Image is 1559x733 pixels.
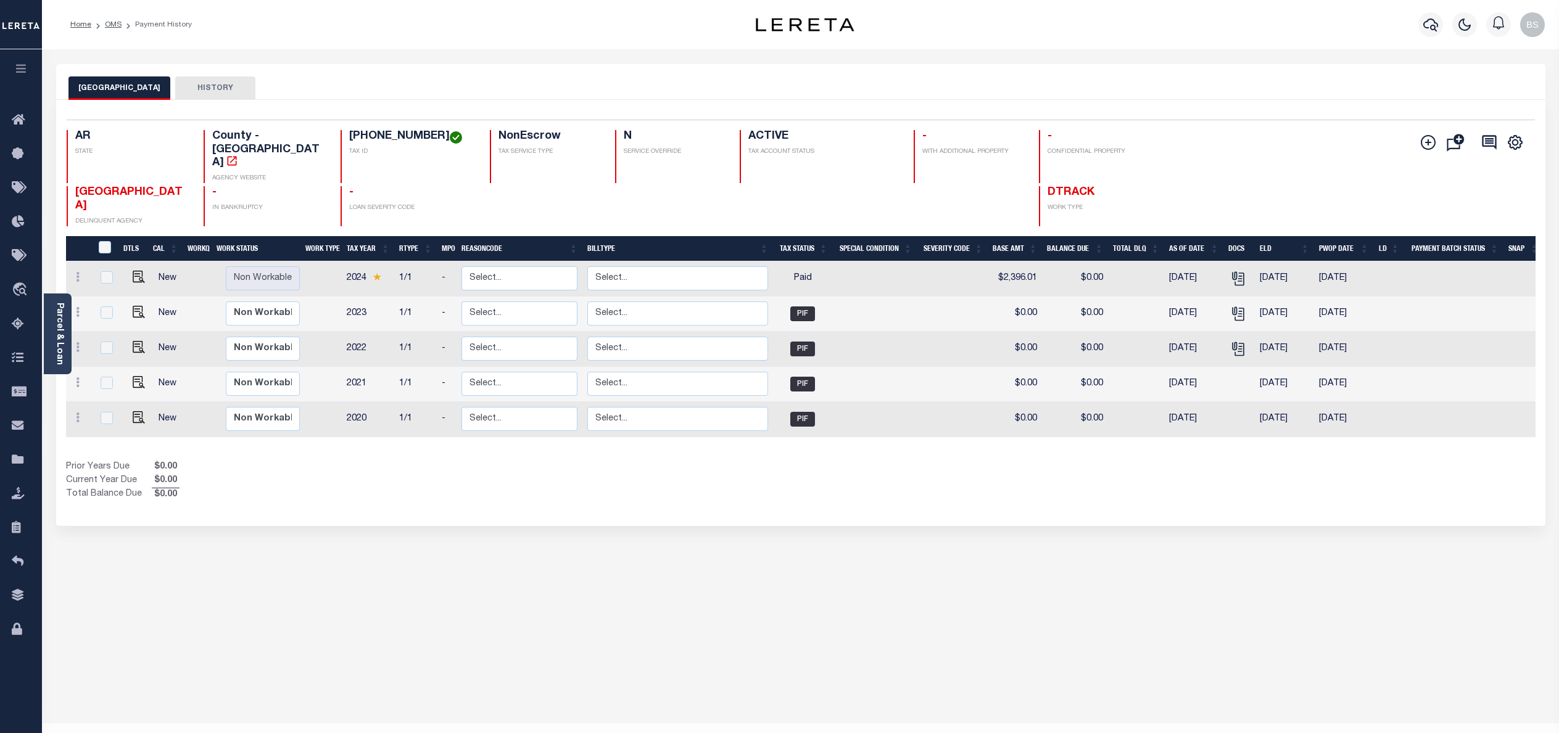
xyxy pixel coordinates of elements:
th: Work Type [300,236,342,261]
th: Tax Status: activate to sort column ascending [773,236,832,261]
td: $0.00 [988,332,1042,367]
h4: NonEscrow [498,130,600,144]
td: New [154,332,190,367]
td: 1/1 [394,332,437,367]
td: Total Balance Due [66,488,152,501]
td: [DATE] [1314,332,1373,367]
th: PWOP Date: activate to sort column ascending [1314,236,1373,261]
span: - [922,131,927,142]
p: AGENCY WEBSITE [212,174,326,183]
td: $0.00 [988,367,1042,402]
td: 1/1 [394,297,437,332]
td: [DATE] [1255,332,1314,367]
p: IN BANKRUPTCY [212,203,326,213]
th: As of Date: activate to sort column ascending [1164,236,1223,261]
p: WITH ADDITIONAL PROPERTY [922,147,1023,157]
td: [DATE] [1314,402,1373,437]
td: [DATE] [1164,261,1223,297]
td: $0.00 [1042,261,1108,297]
td: - [437,297,457,332]
td: [DATE] [1164,402,1223,437]
h4: AR [75,130,189,144]
th: BillType: activate to sort column ascending [582,236,773,261]
td: $0.00 [988,297,1042,332]
a: OMS [105,21,122,28]
p: TAX ACCOUNT STATUS [748,147,899,157]
td: [DATE] [1255,367,1314,402]
td: [DATE] [1255,402,1314,437]
p: TAX SERVICE TYPE [498,147,600,157]
td: Current Year Due [66,474,152,488]
span: PIF [790,377,815,391]
td: [DATE] [1255,261,1314,297]
td: 2024 [342,261,394,297]
td: - [437,402,457,437]
td: 1/1 [394,402,437,437]
span: [GEOGRAPHIC_DATA] [75,187,183,211]
th: LD: activate to sort column ascending [1373,236,1404,261]
i: travel_explore [12,282,31,298]
img: Star.svg [373,273,381,281]
img: logo-dark.svg [756,18,854,31]
span: DTRACK [1048,187,1094,198]
td: [DATE] [1314,297,1373,332]
span: PIF [790,342,815,356]
th: Total DLQ: activate to sort column ascending [1108,236,1164,261]
td: 2021 [342,367,394,402]
img: svg+xml;base64,PHN2ZyB4bWxucz0iaHR0cDovL3d3dy53My5vcmcvMjAwMC9zdmciIHBvaW50ZXItZXZlbnRzPSJub25lIi... [1520,12,1545,37]
td: 2022 [342,332,394,367]
a: Parcel & Loan [55,303,64,365]
span: - [349,187,354,198]
h4: ACTIVE [748,130,899,144]
th: MPO [437,236,457,261]
li: Payment History [122,19,192,30]
td: $0.00 [1042,367,1108,402]
td: New [154,402,190,437]
td: Paid [773,261,832,297]
p: DELINQUENT AGENCY [75,217,189,226]
th: Payment Batch Status: activate to sort column ascending [1404,236,1503,261]
th: ELD: activate to sort column ascending [1255,236,1314,261]
td: - [437,332,457,367]
th: WorkQ [183,236,212,261]
p: STATE [75,147,189,157]
h4: County - [GEOGRAPHIC_DATA] [212,130,326,170]
td: [DATE] [1164,367,1223,402]
td: [DATE] [1314,367,1373,402]
a: Home [70,21,91,28]
td: - [437,261,457,297]
button: HISTORY [175,76,255,100]
td: $0.00 [988,402,1042,437]
td: 2020 [342,402,394,437]
td: 1/1 [394,367,437,402]
th: Docs [1223,236,1255,261]
th: DTLS [118,236,149,261]
span: $0.00 [152,488,180,502]
span: PIF [790,412,815,427]
th: Special Condition: activate to sort column ascending [832,236,917,261]
th: RType: activate to sort column ascending [394,236,437,261]
h4: N [624,130,725,144]
p: WORK TYPE [1048,203,1161,213]
p: TAX ID [349,147,475,157]
td: $2,396.01 [988,261,1042,297]
th: Severity Code: activate to sort column ascending [917,236,988,261]
td: [DATE] [1255,297,1314,332]
td: New [154,297,190,332]
th: Tax Year: activate to sort column ascending [342,236,394,261]
td: - [437,367,457,402]
td: $0.00 [1042,297,1108,332]
button: [GEOGRAPHIC_DATA] [68,76,170,100]
td: 2023 [342,297,394,332]
td: [DATE] [1314,261,1373,297]
td: New [154,261,190,297]
p: LOAN SEVERITY CODE [349,203,475,213]
td: New [154,367,190,402]
th: Base Amt: activate to sort column ascending [988,236,1042,261]
th: SNAP: activate to sort column ascending [1503,236,1544,261]
th: Balance Due: activate to sort column ascending [1042,236,1108,261]
th: &nbsp;&nbsp;&nbsp;&nbsp;&nbsp;&nbsp;&nbsp;&nbsp;&nbsp;&nbsp; [66,236,91,261]
td: 1/1 [394,261,437,297]
td: Prior Years Due [66,461,152,474]
th: ReasonCode: activate to sort column ascending [457,236,582,261]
